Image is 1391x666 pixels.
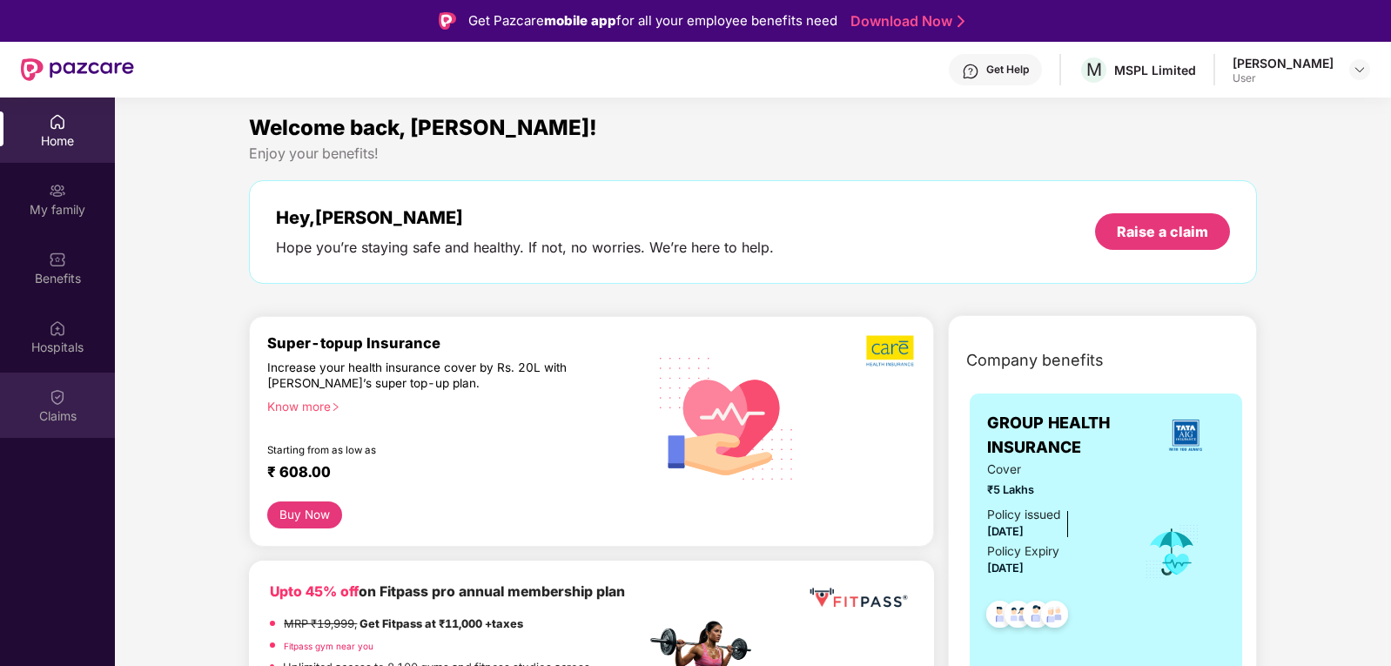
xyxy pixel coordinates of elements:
[997,595,1039,638] img: svg+xml;base64,PHN2ZyB4bWxucz0iaHR0cDovL3d3dy53My5vcmcvMjAwMC9zdmciIHdpZHRoPSI0OC45MTUiIGhlaWdodD...
[267,334,645,352] div: Super-topup Insurance
[1033,595,1076,638] img: svg+xml;base64,PHN2ZyB4bWxucz0iaHR0cDovL3d3dy53My5vcmcvMjAwMC9zdmciIHdpZHRoPSI0OC45NDMiIGhlaWdodD...
[1117,222,1208,241] div: Raise a claim
[267,444,571,456] div: Starting from as low as
[978,595,1021,638] img: svg+xml;base64,PHN2ZyB4bWxucz0iaHR0cDovL3d3dy53My5vcmcvMjAwMC9zdmciIHdpZHRoPSI0OC45NDMiIGhlaWdodD...
[21,58,134,81] img: New Pazcare Logo
[270,583,359,600] b: Upto 45% off
[866,334,916,367] img: b5dec4f62d2307b9de63beb79f102df3.png
[986,63,1029,77] div: Get Help
[1114,62,1196,78] div: MSPL Limited
[49,251,66,268] img: svg+xml;base64,PHN2ZyBpZD0iQmVuZWZpdHMiIHhtbG5zPSJodHRwOi8vd3d3LnczLm9yZy8yMDAwL3N2ZyIgd2lkdGg9Ij...
[1353,63,1367,77] img: svg+xml;base64,PHN2ZyBpZD0iRHJvcGRvd24tMzJ4MzIiIHhtbG5zPSJodHRwOi8vd3d3LnczLm9yZy8yMDAwL3N2ZyIgd2...
[806,582,911,614] img: fppp.png
[276,239,774,257] div: Hope you’re staying safe and healthy. If not, no worries. We’re here to help.
[1233,55,1334,71] div: [PERSON_NAME]
[270,583,625,600] b: on Fitpass pro annual membership plan
[1086,59,1102,80] span: M
[49,182,66,199] img: svg+xml;base64,PHN2ZyB3aWR0aD0iMjAiIGhlaWdodD0iMjAiIHZpZXdCb3g9IjAgMCAyMCAyMCIgZmlsbD0ibm9uZSIgeG...
[962,63,979,80] img: svg+xml;base64,PHN2ZyBpZD0iSGVscC0zMngzMiIgeG1sbnM9Imh0dHA6Ly93d3cudzMub3JnLzIwMDAvc3ZnIiB3aWR0aD...
[284,617,357,630] del: MRP ₹19,999,
[267,463,628,484] div: ₹ 608.00
[468,10,837,31] div: Get Pazcare for all your employee benefits need
[1162,412,1209,459] img: insurerLogo
[987,481,1120,499] span: ₹5 Lakhs
[249,115,597,140] span: Welcome back, [PERSON_NAME]!
[439,12,456,30] img: Logo
[49,388,66,406] img: svg+xml;base64,PHN2ZyBpZD0iQ2xhaW0iIHhtbG5zPSJodHRwOi8vd3d3LnczLm9yZy8yMDAwL3N2ZyIgd2lkdGg9IjIwIi...
[331,402,340,412] span: right
[850,12,959,30] a: Download Now
[267,501,341,528] button: Buy Now
[987,461,1120,480] span: Cover
[987,562,1024,575] span: [DATE]
[544,12,616,29] strong: mobile app
[987,542,1059,562] div: Policy Expiry
[360,617,523,630] strong: Get Fitpass at ₹11,000 +taxes
[1015,595,1058,638] img: svg+xml;base64,PHN2ZyB4bWxucz0iaHR0cDovL3d3dy53My5vcmcvMjAwMC9zdmciIHdpZHRoPSI0OC45NDMiIGhlaWdodD...
[1233,71,1334,85] div: User
[987,506,1060,525] div: Policy issued
[966,348,1104,373] span: Company benefits
[49,320,66,337] img: svg+xml;base64,PHN2ZyBpZD0iSG9zcGl0YWxzIiB4bWxucz0iaHR0cDovL3d3dy53My5vcmcvMjAwMC9zdmciIHdpZHRoPS...
[49,113,66,131] img: svg+xml;base64,PHN2ZyBpZD0iSG9tZSIgeG1sbnM9Imh0dHA6Ly93d3cudzMub3JnLzIwMDAvc3ZnIiB3aWR0aD0iMjAiIG...
[646,335,808,500] img: svg+xml;base64,PHN2ZyB4bWxucz0iaHR0cDovL3d3dy53My5vcmcvMjAwMC9zdmciIHhtbG5zOnhsaW5rPSJodHRwOi8vd3...
[987,411,1146,461] span: GROUP HEALTH INSURANCE
[958,12,964,30] img: Stroke
[267,399,635,411] div: Know more
[284,641,373,651] a: Fitpass gym near you
[276,207,774,228] div: Hey, [PERSON_NAME]
[1144,523,1200,581] img: icon
[987,525,1024,538] span: [DATE]
[267,360,570,391] div: Increase your health insurance cover by Rs. 20L with [PERSON_NAME]’s super top-up plan.
[249,145,1256,163] div: Enjoy your benefits!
